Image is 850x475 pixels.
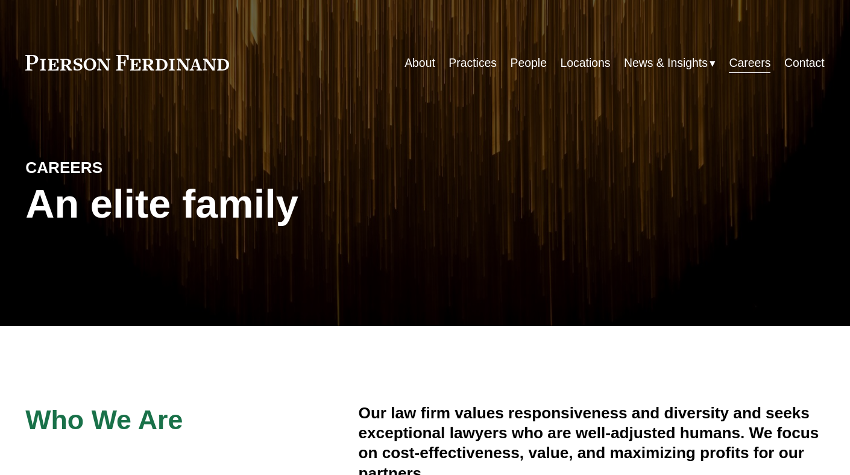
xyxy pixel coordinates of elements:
[511,51,547,75] a: People
[25,181,425,227] h1: An elite family
[624,52,708,74] span: News & Insights
[449,51,497,75] a: Practices
[784,51,825,75] a: Contact
[624,51,716,75] a: folder dropdown
[729,51,770,75] a: Careers
[25,404,183,435] span: Who We Are
[25,158,225,178] h4: CAREERS
[560,51,610,75] a: Locations
[405,51,435,75] a: About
